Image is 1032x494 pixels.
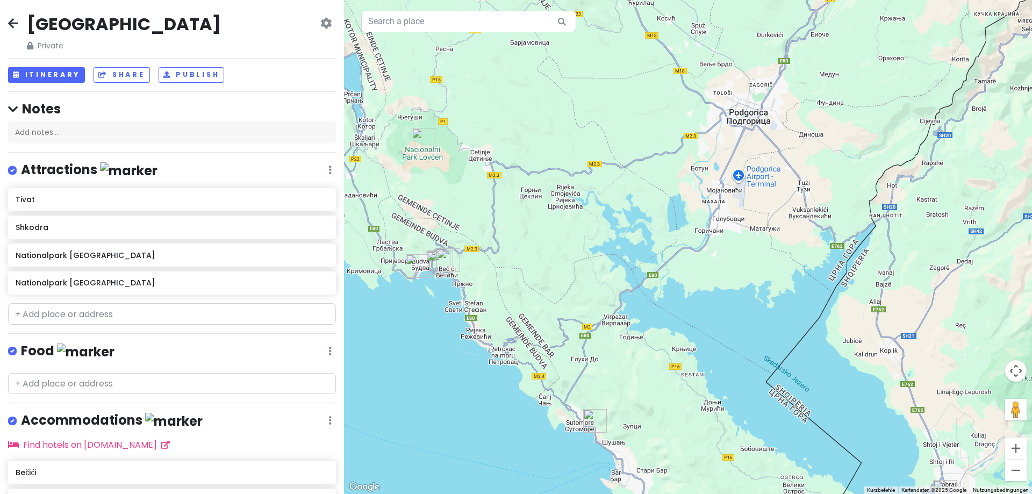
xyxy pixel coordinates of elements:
button: Itinerary [8,67,85,83]
div: Avala Resort & Villas [406,254,429,278]
input: + Add place or address [8,303,336,325]
button: Share [94,67,149,83]
input: Search a place [361,11,576,32]
button: Kurzbefehle [867,486,895,494]
h6: Shkodra [16,223,328,232]
button: Verkleinern [1005,460,1027,481]
img: marker [100,162,157,179]
h4: Attractions [21,161,157,179]
h6: Nationalpark [GEOGRAPHIC_DATA] [16,250,328,260]
a: Dieses Gebiet in Google Maps öffnen (in neuem Fenster) [347,480,382,494]
img: marker [57,343,114,360]
h4: Accommodations [21,412,203,429]
button: Publish [159,67,225,83]
div: Bečići [436,248,460,272]
div: Iberostar Waves Bellevue [426,251,449,275]
button: Pegman auf die Karte ziehen, um Street View aufzurufen [1005,399,1027,420]
h6: Tivat [16,195,328,204]
div: Add notes... [8,121,336,144]
a: Find hotels on [DOMAIN_NAME] [8,439,170,451]
span: Private [27,40,221,52]
button: Vergrößern [1005,438,1027,459]
h4: Notes [8,101,336,117]
img: marker [145,413,203,429]
span: Kartendaten ©2025 Google [901,487,966,493]
div: Nationalpark Lovćen [412,128,435,152]
input: + Add place or address [8,373,336,395]
h6: Bečići [16,468,328,477]
img: Google [347,480,382,494]
a: Nutzungsbedingungen (wird in neuem Tab geöffnet) [973,487,1029,493]
div: Splendid Conference & Spa Resort [429,250,453,274]
h4: Food [21,342,114,360]
div: Love Live Hotel [583,409,607,433]
h6: Nationalpark [GEOGRAPHIC_DATA] [16,278,328,288]
div: Hotel Montenegro Beach Resort [427,250,450,274]
h2: [GEOGRAPHIC_DATA] [27,13,221,35]
button: Kamerasteuerung für die Karte [1005,360,1027,382]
